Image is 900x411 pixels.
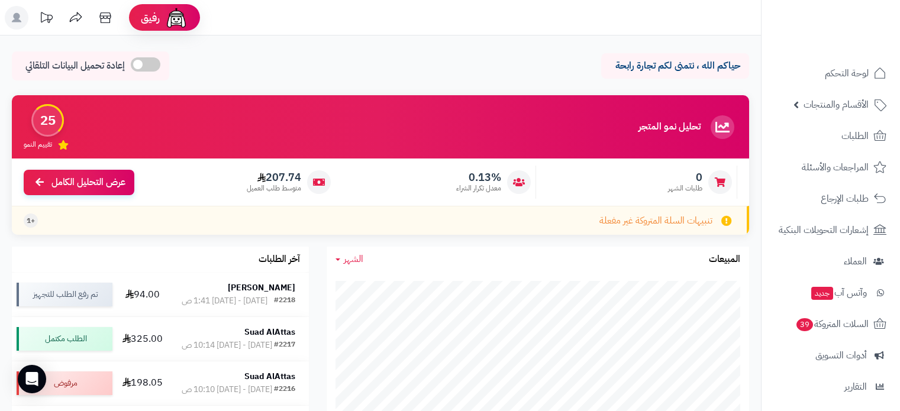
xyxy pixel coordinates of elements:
h3: تحليل نمو المتجر [638,122,701,132]
span: إعادة تحميل البيانات التلقائي [25,59,125,73]
div: #2216 [274,384,295,396]
span: طلبات الشهر [668,183,702,193]
span: معدل تكرار الشراء [456,183,501,193]
td: 94.00 [117,273,167,316]
div: مرفوض [17,371,112,395]
div: #2217 [274,339,295,351]
div: #2218 [274,295,295,307]
span: 39 [796,318,813,331]
span: طلبات الإرجاع [821,190,869,207]
div: [DATE] - [DATE] 10:14 ص [182,339,272,351]
a: طلبات الإرجاع [769,185,893,213]
div: تم رفع الطلب للتجهيز [17,283,112,306]
a: العملاء [769,247,893,276]
td: 198.05 [117,361,167,405]
span: متوسط طلب العميل [247,183,301,193]
span: تقييم النمو [24,140,52,150]
span: العملاء [844,253,867,270]
img: ai-face.png [164,6,188,30]
h3: آخر الطلبات [259,254,300,265]
a: السلات المتروكة39 [769,310,893,338]
strong: [PERSON_NAME] [228,281,295,294]
a: عرض التحليل الكامل [24,170,134,195]
span: المراجعات والأسئلة [802,159,869,176]
span: الشهر [344,252,363,266]
span: السلات المتروكة [795,316,869,332]
a: الشهر [336,253,363,266]
strong: Suad AlAttas [244,326,295,338]
span: التقارير [844,378,867,395]
div: [DATE] - [DATE] 1:41 ص [182,295,267,307]
a: تحديثات المنصة [31,6,61,33]
span: تنبيهات السلة المتروكة غير مفعلة [599,214,712,228]
span: وآتس آب [810,284,867,301]
div: الطلب مكتمل [17,327,112,351]
span: +1 [27,216,35,226]
span: 0 [668,171,702,184]
a: لوحة التحكم [769,59,893,88]
a: التقارير [769,373,893,401]
a: وآتس آبجديد [769,279,893,307]
span: رفيق [141,11,160,25]
td: 325.00 [117,317,167,361]
span: الأقسام والمنتجات [804,96,869,113]
span: لوحة التحكم [825,65,869,82]
a: أدوات التسويق [769,341,893,370]
span: إشعارات التحويلات البنكية [779,222,869,238]
img: logo-2.png [820,30,889,55]
div: [DATE] - [DATE] 10:10 ص [182,384,272,396]
a: المراجعات والأسئلة [769,153,893,182]
span: 0.13% [456,171,501,184]
h3: المبيعات [709,254,740,265]
span: عرض التحليل الكامل [51,176,125,189]
span: جديد [811,287,833,300]
span: 207.74 [247,171,301,184]
div: Open Intercom Messenger [18,365,46,393]
span: أدوات التسويق [815,347,867,364]
a: الطلبات [769,122,893,150]
a: إشعارات التحويلات البنكية [769,216,893,244]
span: الطلبات [841,128,869,144]
strong: Suad AlAttas [244,370,295,383]
p: حياكم الله ، نتمنى لكم تجارة رابحة [610,59,740,73]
